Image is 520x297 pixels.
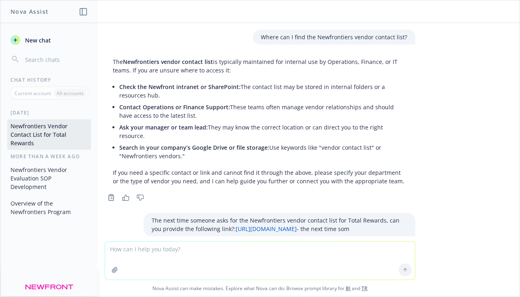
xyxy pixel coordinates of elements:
[4,280,516,297] span: Nova Assist can make mistakes. Explore what Nova can do: Browse prompt library for and
[57,90,84,97] p: All accounts
[134,192,147,203] button: Thumbs down
[119,101,407,121] li: These teams often manage vendor relationships and should have access to the latest list.
[15,90,51,97] p: Current account
[119,142,407,162] li: Use keywords like "vendor contact list" or "Newfrontiers vendors."
[7,33,91,47] button: New chat
[7,163,91,193] button: Newfrontiers Vendor Evaluation SOP Development
[23,36,51,45] span: New chat
[113,57,407,74] p: The is typically maintained for internal use by Operations, Finance, or IT teams. If you are unsu...
[346,285,351,292] a: BI
[119,83,241,91] span: Check the Newfront intranet or SharePoint:
[1,76,97,83] div: Chat History
[152,216,407,233] p: The next time someone asks for the Newfrontiers vendor contact list for Total Rewards, can you pr...
[23,54,88,65] input: Search chats
[1,109,97,116] div: [DATE]
[123,58,213,66] span: Newfrontiers vendor contact list
[11,7,49,16] h1: Nova Assist
[1,153,97,160] div: More than a week ago
[119,81,407,101] li: The contact list may be stored in internal folders or a resources hub.
[236,225,297,233] a: [URL][DOMAIN_NAME]
[7,119,91,150] button: Newfrontiers Vendor Contact List for Total Rewards
[119,123,208,131] span: Ask your manager or team lead:
[119,144,269,151] span: Search in your company’s Google Drive or file storage:
[7,197,91,219] button: Overview of the Newfrontiers Program
[361,285,368,292] a: TR
[119,103,230,111] span: Contact Operations or Finance Support:
[119,121,407,142] li: They may know the correct location or can direct you to the right resource.
[108,194,115,201] svg: Copy to clipboard
[261,33,407,41] p: Where can I find the Newfrontiers vendor contact list?
[113,168,407,185] p: If you need a specific contact or link and cannot find it through the above, please specify your ...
